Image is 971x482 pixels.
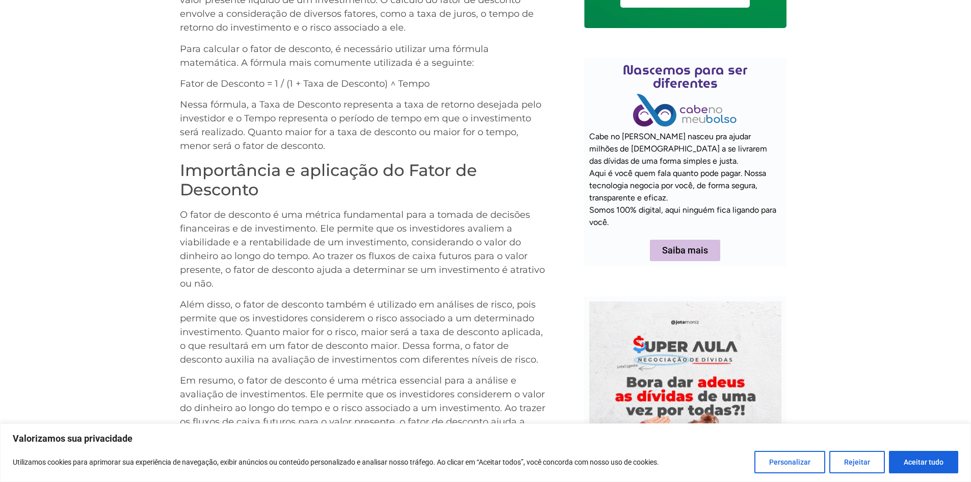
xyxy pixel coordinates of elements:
[650,240,720,261] a: Saiba mais
[662,246,708,255] span: Saiba mais
[180,77,549,91] p: Fator de Desconto = 1 / (1 + Taxa de Desconto) ^ Tempo
[589,131,781,229] p: Cabe no [PERSON_NAME] nasceu pra ajudar milhões de [DEMOGRAPHIC_DATA] a se livrarem das dívidas d...
[13,456,659,468] p: Utilizamos cookies para aprimorar sua experiência de navegação, exibir anúncios ou conteúdo perso...
[589,63,781,90] h2: Nascemos para ser diferentes
[180,161,549,200] h2: Importância e aplicação do Fator de Desconto
[754,451,825,473] button: Personalizar
[633,94,737,126] img: Cabe no Meu Bolso
[889,451,958,473] button: Aceitar tudo
[180,298,549,367] p: Além disso, o fator de desconto também é utilizado em análises de risco, pois permite que os inve...
[180,208,549,291] p: O fator de desconto é uma métrica fundamental para a tomada de decisões financeiras e de investim...
[829,451,885,473] button: Rejeitar
[180,98,549,153] p: Nessa fórmula, a Taxa de Desconto representa a taxa de retorno desejada pelo investidor e o Tempo...
[13,433,958,445] p: Valorizamos sua privacidade
[180,42,549,70] p: Para calcular o fator de desconto, é necessário utilizar uma fórmula matemática. A fórmula mais c...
